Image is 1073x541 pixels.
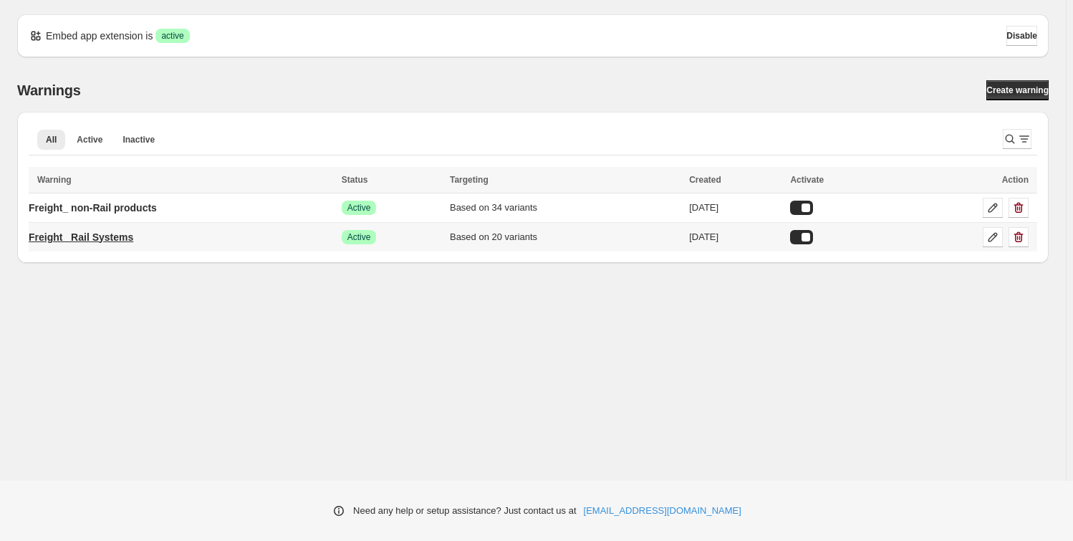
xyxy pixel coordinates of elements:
[790,175,824,185] span: Activate
[77,134,102,145] span: Active
[689,201,781,215] div: [DATE]
[347,231,371,243] span: Active
[29,230,133,244] p: Freight_ Rail Systems
[689,230,781,244] div: [DATE]
[689,175,721,185] span: Created
[161,30,183,42] span: active
[29,226,133,249] a: Freight_ Rail Systems
[1002,175,1029,185] span: Action
[1006,30,1037,42] span: Disable
[450,201,680,215] div: Based on 34 variants
[986,80,1049,100] a: Create warning
[1006,26,1037,46] button: Disable
[122,134,155,145] span: Inactive
[450,175,489,185] span: Targeting
[46,29,153,43] p: Embed app extension is
[450,230,680,244] div: Based on 20 variants
[1003,129,1031,149] button: Search and filter results
[342,175,368,185] span: Status
[29,196,157,219] a: Freight_ non-Rail products
[29,201,157,215] p: Freight_ non-Rail products
[46,134,57,145] span: All
[584,504,741,518] a: [EMAIL_ADDRESS][DOMAIN_NAME]
[17,82,81,99] h2: Warnings
[37,175,72,185] span: Warning
[986,85,1049,96] span: Create warning
[347,202,371,214] span: Active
